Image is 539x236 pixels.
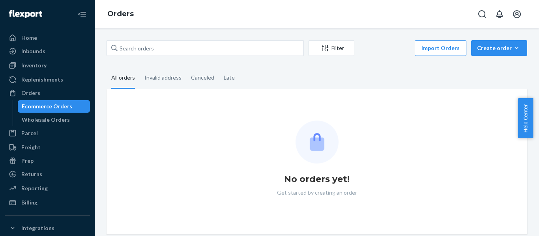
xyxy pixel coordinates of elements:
[9,10,42,18] img: Flexport logo
[477,44,521,52] div: Create order
[492,6,507,22] button: Open notifications
[101,3,140,26] ol: breadcrumbs
[474,6,490,22] button: Open Search Box
[5,32,90,44] a: Home
[5,73,90,86] a: Replenishments
[309,44,354,52] div: Filter
[5,45,90,58] a: Inbounds
[21,184,48,192] div: Reporting
[21,61,47,69] div: Inventory
[224,67,235,88] div: Late
[21,47,45,55] div: Inbounds
[22,116,70,124] div: Wholesale Orders
[144,67,182,88] div: Invalid address
[107,40,304,56] input: Search orders
[22,102,72,110] div: Ecommerce Orders
[309,40,354,56] button: Filter
[5,196,90,209] a: Billing
[5,182,90,195] a: Reporting
[111,67,135,89] div: All orders
[296,121,339,164] img: Empty list
[5,168,90,180] a: Returns
[5,87,90,99] a: Orders
[471,40,527,56] button: Create order
[5,59,90,72] a: Inventory
[415,40,466,56] button: Import Orders
[509,6,525,22] button: Open account menu
[284,173,350,186] h1: No orders yet!
[5,127,90,139] a: Parcel
[107,9,134,18] a: Orders
[21,34,37,42] div: Home
[5,141,90,154] a: Freight
[21,129,38,137] div: Parcel
[18,100,90,113] a: Ecommerce Orders
[21,76,63,84] div: Replenishments
[18,113,90,126] a: Wholesale Orders
[518,98,533,138] button: Help Center
[21,224,54,232] div: Integrations
[21,157,34,165] div: Prep
[21,199,37,206] div: Billing
[21,143,41,151] div: Freight
[74,6,90,22] button: Close Navigation
[5,222,90,234] button: Integrations
[21,170,42,178] div: Returns
[191,67,214,88] div: Canceled
[21,89,40,97] div: Orders
[5,154,90,167] a: Prep
[277,189,357,197] p: Get started by creating an order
